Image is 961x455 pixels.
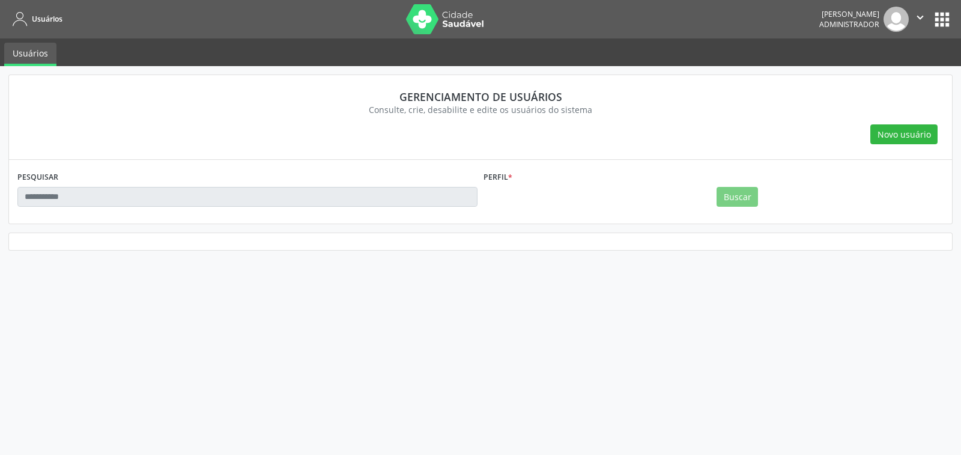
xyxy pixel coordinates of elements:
[717,187,758,207] button: Buscar
[17,168,58,187] label: PESQUISAR
[909,7,932,32] button: 
[819,9,879,19] div: [PERSON_NAME]
[4,43,56,66] a: Usuários
[26,103,935,116] div: Consulte, crie, desabilite e edite os usuários do sistema
[914,11,927,24] i: 
[884,7,909,32] img: img
[819,19,879,29] span: Administrador
[26,90,935,103] div: Gerenciamento de usuários
[932,9,953,30] button: apps
[484,168,512,187] label: Perfil
[32,14,62,24] span: Usuários
[878,128,931,141] span: Novo usuário
[8,9,62,29] a: Usuários
[870,124,938,145] button: Novo usuário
